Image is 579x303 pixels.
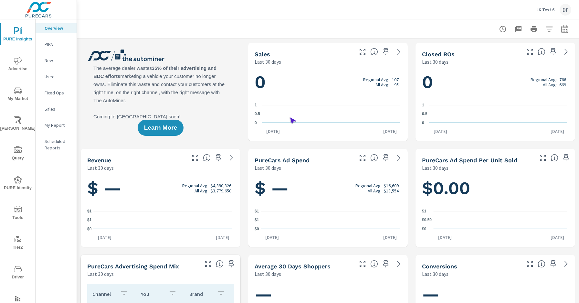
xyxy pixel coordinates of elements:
h5: Revenue [87,157,111,164]
h5: Closed ROs [422,51,455,58]
span: [PERSON_NAME] [2,116,33,132]
button: Learn More [138,120,184,136]
span: This table looks at how you compare to the amount of budget you spend per channel as opposed to y... [216,260,224,268]
p: New [45,57,71,64]
p: Regional Avg: [363,77,389,82]
p: [DATE] [429,128,452,135]
p: [DATE] [434,234,456,241]
span: PURE Identity [2,176,33,192]
button: "Export Report to PDF" [512,23,525,36]
p: $4,390,326 [211,183,231,188]
button: Select Date Range [558,23,571,36]
text: 0 [422,121,424,125]
text: $0 [255,227,259,231]
p: Brand [189,291,212,297]
a: See more details in report [561,259,571,269]
a: See more details in report [394,47,404,57]
p: Overview [45,25,71,31]
div: My Report [36,120,77,130]
p: 669 [559,82,566,87]
button: Make Fullscreen [525,259,535,269]
button: Make Fullscreen [203,259,213,269]
text: $1 [255,209,259,213]
h5: PureCars Ad Spend Per Unit Sold [422,157,517,164]
span: Tier2 [2,235,33,251]
span: Save this to your personalized report [381,153,391,163]
p: Last 30 days [422,270,448,278]
span: My Market [2,87,33,103]
button: Make Fullscreen [190,153,200,163]
div: Overview [36,23,77,33]
p: You [141,291,163,297]
a: See more details in report [226,153,237,163]
span: The number of dealer-specified goals completed by a visitor. [Source: This data is provided by th... [538,260,545,268]
p: Used [45,73,71,80]
p: My Report [45,122,71,128]
span: Driver [2,265,33,281]
button: Print Report [527,23,540,36]
span: Total cost of media for all PureCars channels for the selected dealership group over the selected... [370,154,378,162]
span: Save this to your personalized report [381,47,391,57]
h5: Sales [255,51,270,58]
div: Fixed Ops [36,88,77,98]
p: Scheduled Reports [45,138,71,151]
p: [DATE] [261,234,283,241]
text: $1 [87,209,92,213]
p: $3,779,650 [211,188,231,193]
a: See more details in report [394,259,404,269]
p: Last 30 days [422,58,448,66]
p: JK Test 6 [536,7,554,13]
span: Total sales revenue over the selected date range. [Source: This data is sourced from the dealer’s... [203,154,211,162]
p: Last 30 days [87,270,114,278]
p: 766 [559,77,566,82]
span: Tools [2,206,33,222]
p: Last 30 days [255,58,281,66]
span: Save this to your personalized report [226,259,237,269]
h1: $ — [255,177,401,199]
span: Save this to your personalized report [548,47,558,57]
p: [DATE] [262,128,284,135]
p: Fixed Ops [45,90,71,96]
button: Make Fullscreen [525,47,535,57]
p: All Avg: [195,188,208,193]
div: Scheduled Reports [36,136,77,153]
div: PIPA [36,39,77,49]
span: Save this to your personalized report [548,259,558,269]
span: Save this to your personalized report [561,153,571,163]
span: Number of vehicles sold by the dealership over the selected date range. [Source: This data is sou... [370,48,378,56]
text: $1 [422,209,426,213]
h1: $0.00 [422,177,569,199]
h5: PureCars Ad Spend [255,157,310,164]
button: Apply Filters [543,23,556,36]
p: Regional Avg: [531,77,557,82]
p: Last 30 days [255,270,281,278]
p: Sales [45,106,71,112]
p: Last 30 days [87,164,114,172]
p: Channel [92,291,115,297]
p: All Avg: [375,82,389,87]
p: $16,609 [384,183,399,188]
span: A rolling 30 day total of daily Shoppers on the dealership website, averaged over the selected da... [370,260,378,268]
div: New [36,56,77,65]
p: All Avg: [368,188,382,193]
button: Make Fullscreen [357,259,368,269]
p: [DATE] [546,128,569,135]
p: [DATE] [211,234,234,241]
span: Save this to your personalized report [381,259,391,269]
h1: 0 [422,71,569,93]
button: Make Fullscreen [357,47,368,57]
text: $1 [255,218,259,222]
text: 1 [422,103,424,107]
p: PIPA [45,41,71,48]
a: See more details in report [394,153,404,163]
text: $0 [422,227,426,231]
span: Advertise [2,57,33,73]
h5: Average 30 Days Shoppers [255,263,331,270]
text: $0 [87,227,92,231]
p: [DATE] [379,234,401,241]
span: Number of Repair Orders Closed by the selected dealership group over the selected time range. [So... [538,48,545,56]
span: Average cost of advertising per each vehicle sold at the dealer over the selected date range. The... [551,154,558,162]
p: Last 30 days [255,164,281,172]
h1: 0 [255,71,401,93]
p: [DATE] [546,234,569,241]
